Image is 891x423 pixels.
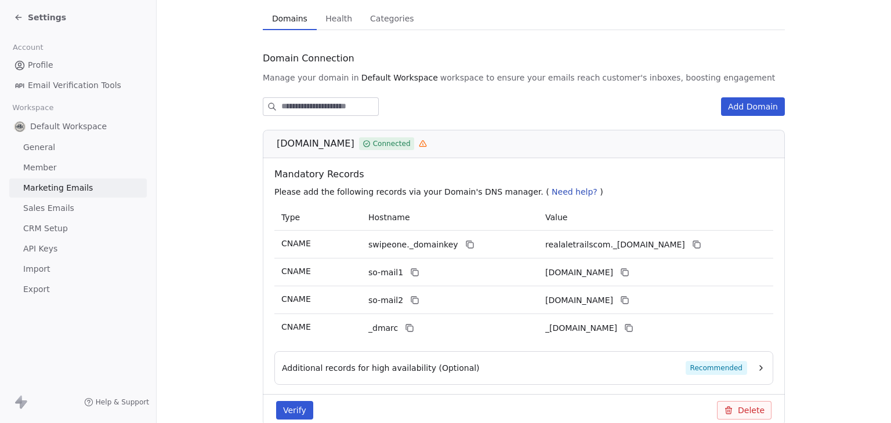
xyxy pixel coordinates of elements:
[23,263,50,275] span: Import
[717,401,772,420] button: Delete
[368,267,403,279] span: so-mail1
[23,202,74,214] span: Sales Emails
[9,280,147,299] a: Export
[545,294,613,307] span: realaletrailscom2.swipeone.email
[368,239,458,251] span: swipeone._domainkey
[9,138,147,157] a: General
[96,398,149,407] span: Help & Support
[602,72,775,83] span: customer's inboxes, boosting engagement
[28,59,53,71] span: Profile
[321,10,357,27] span: Health
[373,138,411,149] span: Connected
[368,322,398,334] span: _dmarc
[9,76,147,95] a: Email Verification Tools
[281,294,311,304] span: CNAME
[545,239,685,251] span: realaletrailscom._domainkey.swipeone.email
[23,283,50,296] span: Export
[9,158,147,177] a: Member
[28,12,66,23] span: Settings
[274,167,778,181] span: Mandatory Records
[263,52,354,65] span: Domain Connection
[721,97,785,116] button: Add Domain
[84,398,149,407] a: Help & Support
[545,322,617,334] span: _dmarc.swipeone.email
[30,121,107,132] span: Default Workspace
[281,239,311,248] span: CNAME
[545,267,613,279] span: realaletrailscom1.swipeone.email
[281,322,311,331] span: CNAME
[545,213,567,222] span: Value
[263,72,359,83] span: Manage your domain in
[14,121,26,132] img: realaletrail-logo.png
[274,186,778,198] p: Please add the following records via your Domain's DNS manager. ( )
[23,223,68,235] span: CRM Setup
[267,10,312,27] span: Domains
[8,99,59,116] span: Workspace
[8,39,48,56] span: Account
[361,72,438,83] span: Default Workspace
[440,72,600,83] span: workspace to ensure your emails reach
[365,10,418,27] span: Categories
[23,182,93,194] span: Marketing Emails
[282,361,766,375] button: Additional records for high availability (Optional)Recommended
[23,243,57,255] span: API Keys
[9,260,147,279] a: Import
[9,219,147,238] a: CRM Setup
[9,239,147,258] a: API Keys
[552,187,597,196] span: Need help?
[281,267,311,276] span: CNAME
[9,199,147,218] a: Sales Emails
[9,178,147,198] a: Marketing Emails
[282,362,480,374] span: Additional records for high availability (Optional)
[686,361,747,375] span: Recommended
[281,211,354,224] p: Type
[28,79,121,92] span: Email Verification Tools
[9,56,147,75] a: Profile
[368,294,403,307] span: so-mail2
[23,162,57,174] span: Member
[277,137,354,151] span: [DOMAIN_NAME]
[23,141,55,154] span: General
[276,401,313,420] button: Verify
[368,213,410,222] span: Hostname
[14,12,66,23] a: Settings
